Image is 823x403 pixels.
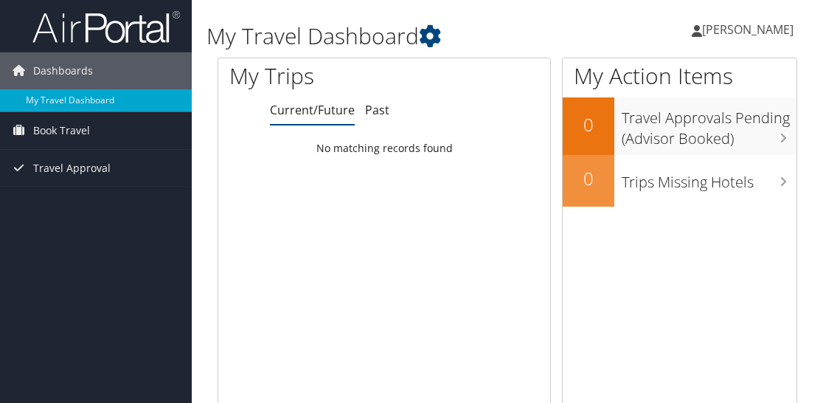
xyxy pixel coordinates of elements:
[33,52,93,89] span: Dashboards
[702,21,794,38] span: [PERSON_NAME]
[365,102,389,118] a: Past
[229,61,401,92] h1: My Trips
[563,97,796,154] a: 0Travel Approvals Pending (Advisor Booked)
[692,7,808,52] a: [PERSON_NAME]
[563,155,796,207] a: 0Trips Missing Hotels
[563,61,796,92] h1: My Action Items
[218,135,550,162] td: No matching records found
[622,165,796,193] h3: Trips Missing Hotels
[33,112,90,149] span: Book Travel
[206,21,608,52] h1: My Travel Dashboard
[32,10,180,44] img: airportal-logo.png
[270,102,355,118] a: Current/Future
[563,112,614,137] h2: 0
[622,100,796,149] h3: Travel Approvals Pending (Advisor Booked)
[563,166,614,191] h2: 0
[33,150,111,187] span: Travel Approval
